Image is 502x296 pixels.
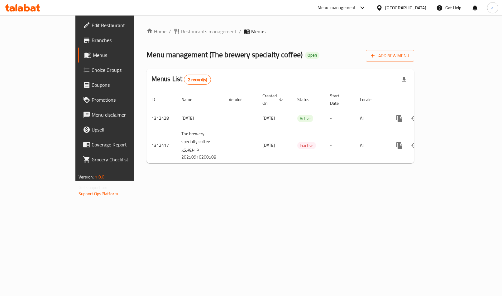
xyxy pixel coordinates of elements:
[146,28,414,35] nav: breadcrumb
[78,152,159,167] a: Grocery Checklist
[371,52,409,60] span: Add New Menu
[297,115,313,122] span: Active
[92,111,154,118] span: Menu disclaimer
[78,33,159,48] a: Branches
[92,21,154,29] span: Edit Restaurant
[355,128,387,163] td: All
[491,4,494,11] span: a
[366,50,414,62] button: Add New Menu
[305,53,319,58] span: Open
[92,126,154,133] span: Upsell
[174,28,237,35] a: Restaurants management
[181,96,200,103] span: Name
[407,138,422,153] button: Change Status
[92,96,154,104] span: Promotions
[78,137,159,152] a: Coverage Report
[151,96,163,103] span: ID
[78,107,159,122] a: Menu disclaimer
[262,114,275,122] span: [DATE]
[146,48,303,62] span: Menu management ( The brewery specialty coffee )
[78,18,159,33] a: Edit Restaurant
[78,48,159,62] a: Menus
[146,90,457,163] table: enhanced table
[407,111,422,126] button: Change Status
[392,111,407,126] button: more
[79,183,107,192] span: Get support on:
[392,138,407,153] button: more
[176,109,224,128] td: [DATE]
[184,75,211,85] div: Total records count
[92,81,154,89] span: Coupons
[151,74,211,85] h2: Menus List
[397,72,412,87] div: Export file
[360,96,380,103] span: Locale
[305,52,319,59] div: Open
[78,122,159,137] a: Upsell
[297,96,318,103] span: Status
[95,173,104,181] span: 1.0.0
[325,109,355,128] td: -
[79,173,94,181] span: Version:
[146,109,176,128] td: 1312428
[176,128,224,163] td: The brewery specialty coffee - ذا برويري, 20250916200508
[229,96,250,103] span: Vendor
[297,142,316,149] span: Inactive
[92,141,154,148] span: Coverage Report
[93,51,154,59] span: Menus
[325,128,355,163] td: -
[262,92,285,107] span: Created On
[92,36,154,44] span: Branches
[78,62,159,77] a: Choice Groups
[169,28,171,35] li: /
[239,28,241,35] li: /
[181,28,237,35] span: Restaurants management
[79,190,118,198] a: Support.OpsPlatform
[78,92,159,107] a: Promotions
[184,77,211,83] span: 2 record(s)
[318,4,356,12] div: Menu-management
[251,28,265,35] span: Menus
[385,4,426,11] div: [GEOGRAPHIC_DATA]
[330,92,347,107] span: Start Date
[387,90,457,109] th: Actions
[262,141,275,149] span: [DATE]
[92,156,154,163] span: Grocery Checklist
[78,77,159,92] a: Coupons
[92,66,154,74] span: Choice Groups
[355,109,387,128] td: All
[146,128,176,163] td: 1312417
